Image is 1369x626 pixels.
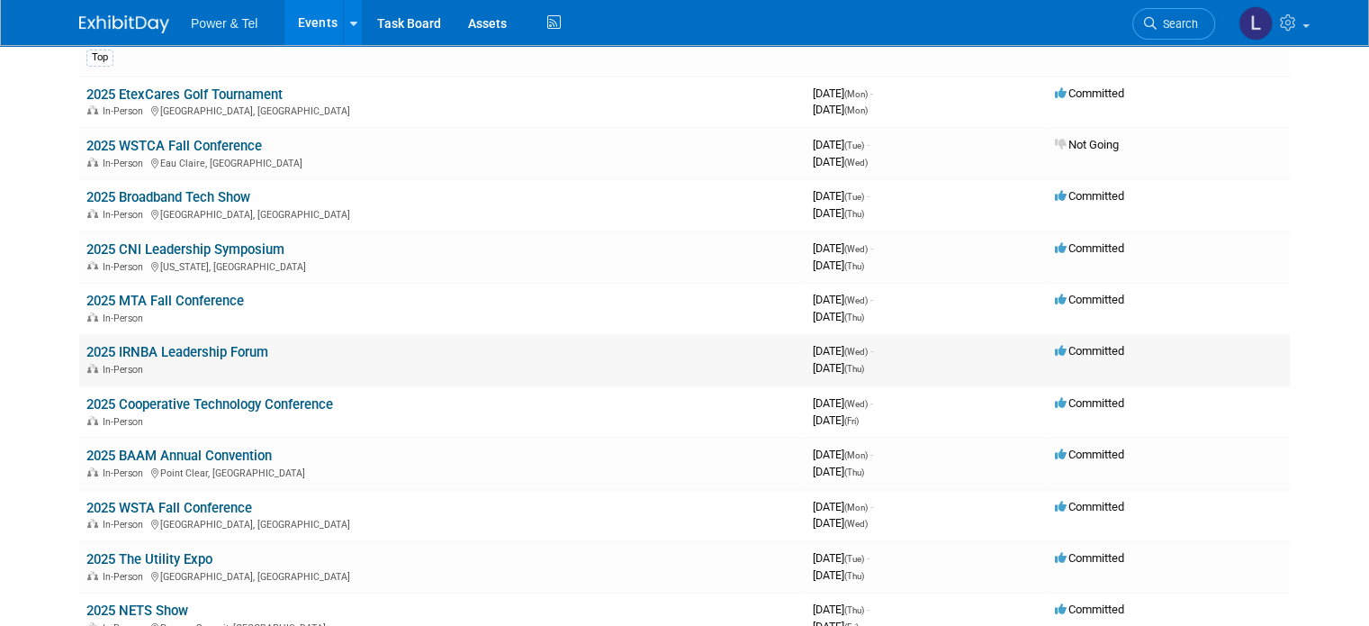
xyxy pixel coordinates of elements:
span: (Wed) [844,347,868,357]
span: [DATE] [813,241,873,255]
span: (Thu) [844,261,864,271]
a: 2025 IRNBA Leadership Forum [86,344,268,360]
img: In-Person Event [87,467,98,476]
span: [DATE] [813,344,873,358]
span: In-Person [103,209,149,221]
a: 2025 Broadband Tech Show [86,189,250,205]
span: [DATE] [813,465,864,478]
a: 2025 BAAM Annual Convention [86,448,272,464]
span: In-Person [103,364,149,376]
div: [US_STATE], [GEOGRAPHIC_DATA] [86,259,798,273]
span: In-Person [103,467,149,479]
span: (Wed) [844,295,868,305]
span: In-Person [103,416,149,428]
span: In-Person [103,313,149,324]
span: [DATE] [813,259,864,272]
span: [DATE] [813,206,864,220]
span: (Thu) [844,364,864,374]
span: [DATE] [813,86,873,100]
span: [DATE] [813,138,869,151]
span: - [867,138,869,151]
span: (Mon) [844,450,868,460]
div: Eau Claire, [GEOGRAPHIC_DATA] [86,155,798,169]
img: In-Person Event [87,364,98,373]
img: In-Person Event [87,209,98,218]
a: 2025 Cooperative Technology Conference [86,396,333,413]
span: - [870,241,873,255]
span: Committed [1055,396,1124,410]
span: [DATE] [813,603,869,616]
div: [GEOGRAPHIC_DATA], [GEOGRAPHIC_DATA] [86,516,798,531]
span: (Tue) [844,554,864,564]
span: (Wed) [844,244,868,254]
span: [DATE] [813,293,873,306]
span: (Mon) [844,105,868,115]
span: (Wed) [844,158,868,168]
span: In-Person [103,158,149,169]
span: - [870,344,873,358]
a: 2025 The Utility Expo [86,551,212,567]
span: Committed [1055,241,1124,255]
a: 2025 EtexCares Golf Tournament [86,86,283,103]
img: In-Person Event [87,313,98,322]
span: - [870,86,873,100]
span: (Thu) [844,571,864,581]
img: In-Person Event [87,519,98,528]
span: - [867,551,869,565]
span: - [870,293,873,306]
img: In-Person Event [87,571,98,580]
div: Top [86,50,113,66]
span: Search [1157,17,1198,31]
span: (Thu) [844,209,864,219]
span: (Fri) [844,416,859,426]
span: Committed [1055,344,1124,358]
span: Committed [1055,86,1124,100]
span: [DATE] [813,155,868,168]
span: [DATE] [813,189,869,203]
span: (Thu) [844,605,864,615]
span: [DATE] [813,310,864,323]
img: In-Person Event [87,416,98,425]
span: [DATE] [813,516,868,530]
span: (Tue) [844,141,864,150]
span: [DATE] [813,103,868,116]
span: [DATE] [813,448,873,461]
img: In-Person Event [87,261,98,270]
span: - [870,396,873,410]
span: (Wed) [844,399,868,409]
span: - [870,500,873,513]
div: Point Clear, [GEOGRAPHIC_DATA] [86,465,798,479]
span: Committed [1055,189,1124,203]
a: 2025 NETS Show [86,603,188,619]
a: 2025 CNI Leadership Symposium [86,241,284,258]
a: Search [1132,8,1215,40]
span: - [867,189,869,203]
span: (Mon) [844,89,868,99]
span: (Thu) [844,467,864,477]
div: [GEOGRAPHIC_DATA], [GEOGRAPHIC_DATA] [86,206,798,221]
span: [DATE] [813,500,873,513]
a: 2025 WSTA Fall Conference [86,500,252,516]
img: In-Person Event [87,105,98,114]
span: In-Person [103,519,149,531]
img: Lydia Lott [1238,6,1273,41]
div: [GEOGRAPHIC_DATA], [GEOGRAPHIC_DATA] [86,103,798,117]
a: 2025 MTA Fall Conference [86,293,244,309]
span: Committed [1055,551,1124,565]
span: Power & Tel [191,16,257,31]
span: - [870,448,873,461]
span: Committed [1055,293,1124,306]
span: In-Person [103,35,149,47]
div: [GEOGRAPHIC_DATA], [GEOGRAPHIC_DATA] [86,568,798,583]
span: Committed [1055,500,1124,513]
span: [DATE] [813,361,864,375]
span: Committed [1055,603,1124,616]
span: (Thu) [844,313,864,322]
span: [DATE] [813,568,864,582]
a: 2025 WSTCA Fall Conference [86,138,262,154]
span: [DATE] [813,396,873,410]
span: In-Person [103,261,149,273]
span: In-Person [103,105,149,117]
span: (Tue) [844,192,864,202]
img: In-Person Event [87,158,98,167]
